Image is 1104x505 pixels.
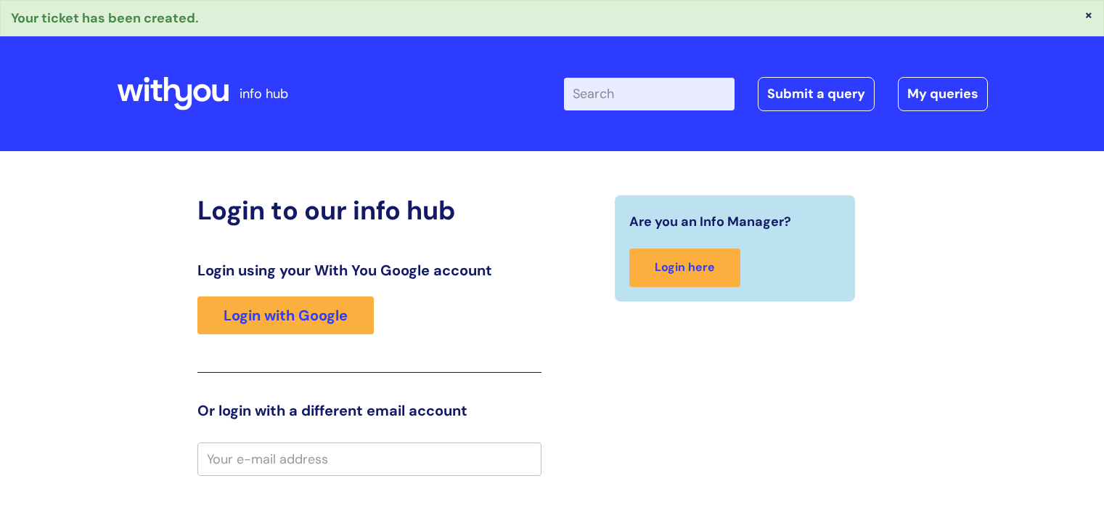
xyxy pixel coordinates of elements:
[197,443,541,476] input: Your e-mail address
[758,77,875,110] a: Submit a query
[629,210,791,233] span: Are you an Info Manager?
[898,77,988,110] a: My queries
[240,82,288,105] p: info hub
[197,195,541,226] h2: Login to our info hub
[629,249,740,287] a: Login here
[197,262,541,279] h3: Login using your With You Google account
[564,78,735,110] input: Search
[1084,8,1093,21] button: ×
[197,402,541,419] h3: Or login with a different email account
[197,296,374,334] a: Login with Google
